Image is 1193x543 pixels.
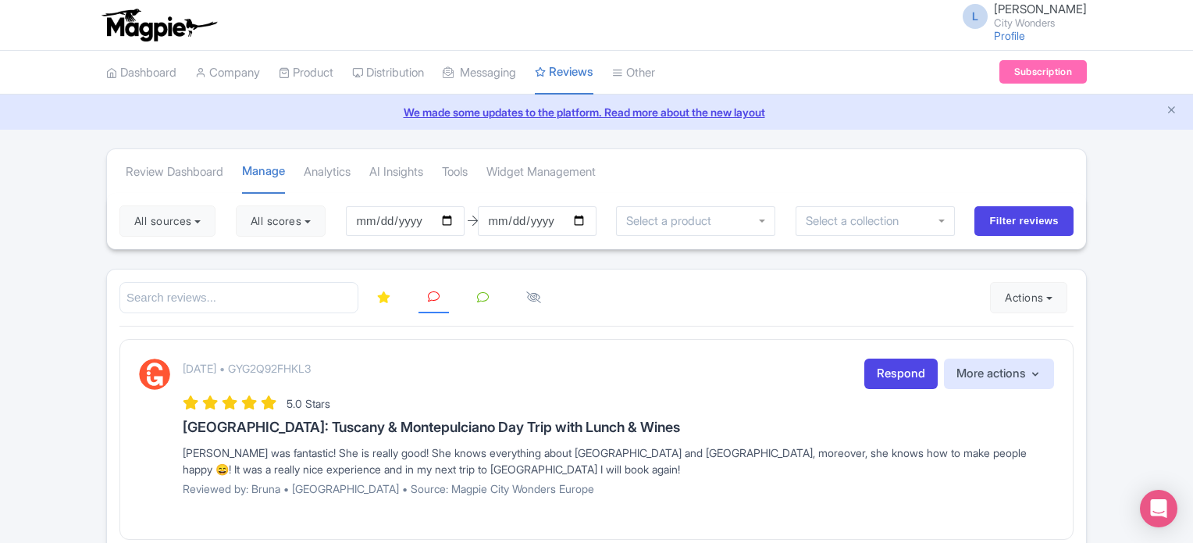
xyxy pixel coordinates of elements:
img: GetYourGuide Logo [139,359,170,390]
a: Reviews [535,51,593,95]
input: Select a collection [806,214,910,228]
input: Filter reviews [974,206,1074,236]
a: Review Dashboard [126,151,223,194]
a: Messaging [443,52,516,95]
span: [PERSON_NAME] [994,2,1087,16]
a: Widget Management [486,151,596,194]
input: Select a product [626,214,720,228]
a: L [PERSON_NAME] City Wonders [953,3,1087,28]
button: All sources [119,205,215,237]
a: AI Insights [369,151,423,194]
img: logo-ab69f6fb50320c5b225c76a69d11143b.png [98,8,219,42]
input: Search reviews... [119,282,358,314]
span: 5.0 Stars [287,397,330,410]
a: We made some updates to the platform. Read more about the new layout [9,104,1184,120]
a: Profile [994,29,1025,42]
p: [DATE] • GYG2Q92FHKL3 [183,360,311,377]
small: City Wonders [994,18,1087,28]
a: Subscription [999,60,1087,84]
a: Manage [242,150,285,195]
div: Open Intercom Messenger [1140,490,1177,527]
a: Respond [864,359,938,389]
span: L [963,4,988,29]
button: Close announcement [1166,102,1177,120]
a: Company [195,52,260,95]
p: Reviewed by: Bruna • [GEOGRAPHIC_DATA] • Source: Magpie City Wonders Europe [183,480,1054,497]
a: Dashboard [106,52,176,95]
div: [PERSON_NAME] was fantastic! She is really good! She knows everything about [GEOGRAPHIC_DATA] and... [183,445,1054,477]
h3: [GEOGRAPHIC_DATA]: Tuscany & Montepulciano Day Trip with Lunch & Wines [183,420,1054,435]
a: Distribution [352,52,424,95]
button: More actions [944,359,1054,389]
button: Actions [990,282,1067,313]
button: All scores [236,205,326,237]
a: Analytics [304,151,351,194]
a: Tools [442,151,468,194]
a: Other [612,52,655,95]
a: Product [279,52,333,95]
